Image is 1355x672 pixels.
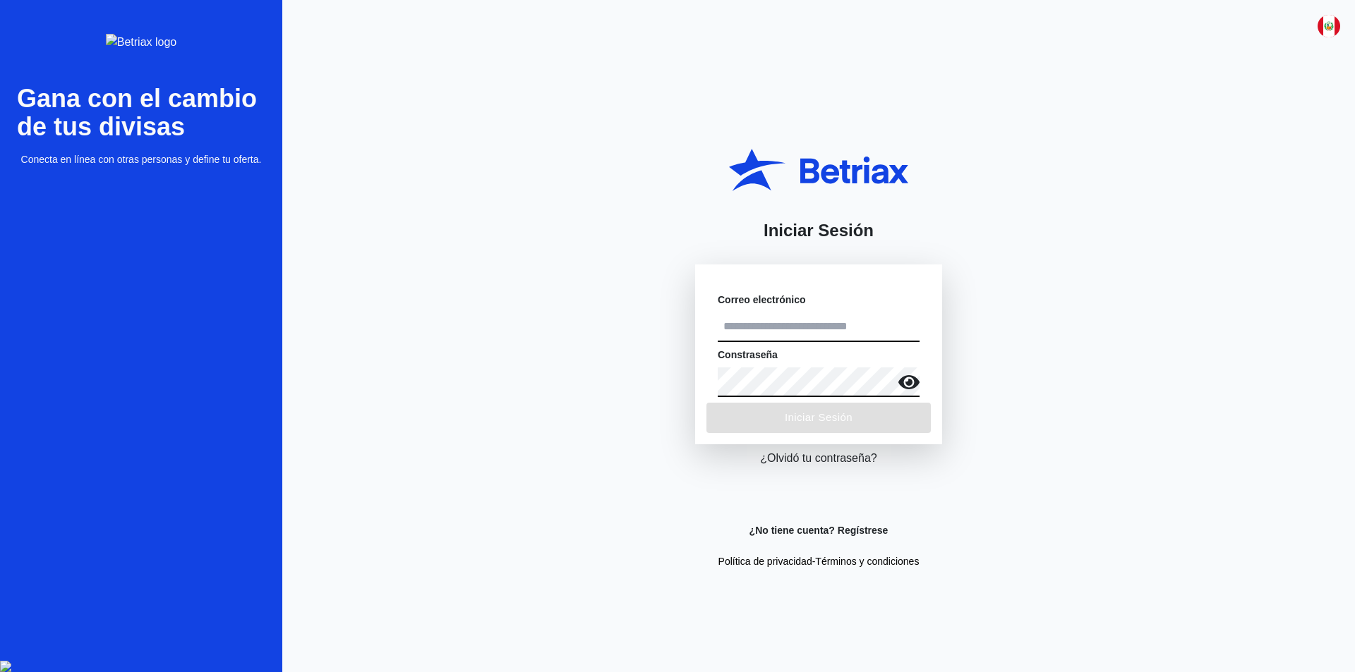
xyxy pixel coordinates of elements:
h1: Iniciar Sesión [764,219,874,242]
label: Constraseña [718,348,778,362]
label: Correo electrónico [718,293,805,307]
a: Términos y condiciones [815,556,919,567]
a: Política de privacidad [718,556,812,567]
h3: Gana con el cambio de tus divisas [17,85,265,141]
span: Conecta en línea con otras personas y define tu oferta. [21,152,262,166]
a: ¿Olvidó tu contraseña? [760,450,877,467]
img: svg%3e [1318,15,1340,37]
img: Betriax logo [106,34,177,51]
p: - [718,554,920,568]
a: ¿No tiene cuenta? Regístrese [749,523,889,537]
